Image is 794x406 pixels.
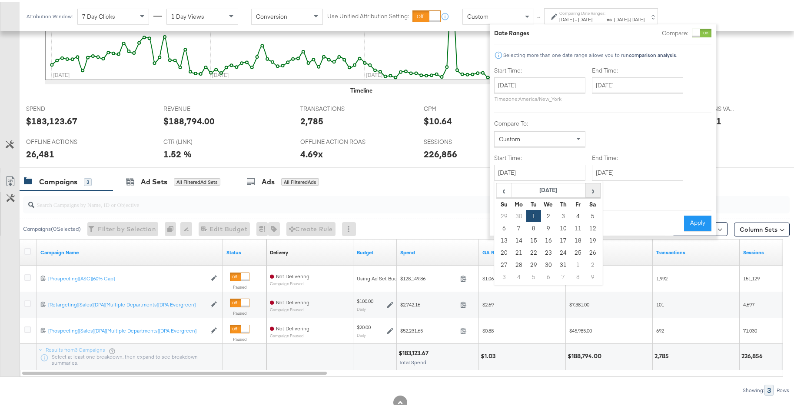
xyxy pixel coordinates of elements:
label: Start Time: [494,65,585,73]
div: Using Ad Set Budget [357,273,405,280]
td: 31 [556,257,571,269]
td: 25 [571,245,585,257]
button: Column Sets [734,221,790,235]
p: Timezone: America/New_York [494,94,585,100]
a: Transaction Revenue - The total sale revenue (excluding shipping and tax) of the transaction [569,247,649,254]
a: The total amount spent to date. [400,247,475,254]
td: 20 [497,245,512,257]
button: Apply [684,214,711,230]
span: 692 [656,326,664,332]
div: $183,123.67 [26,113,77,126]
td: 2 [585,257,600,269]
div: $188,794.00 [568,350,604,359]
span: SPEND [26,103,91,111]
div: $100.00 [357,296,373,303]
td: 24 [556,245,571,257]
td: 17 [556,233,571,245]
div: 26,481 [26,146,54,159]
th: [DATE] [512,181,586,196]
td: 6 [541,269,556,281]
strong: vs [605,14,613,21]
sub: Campaign Paused [270,306,309,310]
label: Paused [230,335,249,340]
span: REVENUE [163,103,229,111]
span: $45,985.00 [569,326,592,332]
td: 8 [526,220,541,233]
span: $52,231.65 [400,326,457,332]
span: [DATE] [559,14,574,21]
span: OFFLINE ACTIONS [26,136,91,144]
a: Reflects the ability of your Ad Campaign to achieve delivery based on ad states, schedule and bud... [270,247,288,254]
div: 1.52 % [163,146,192,159]
th: Th [556,196,571,208]
div: 226,856 [741,350,765,359]
span: ‹ [497,182,511,195]
span: 1,992 [656,273,668,280]
span: [DATE] [614,14,628,21]
span: $2.69 [482,300,494,306]
td: 29 [497,208,512,220]
div: Ads [262,175,275,185]
div: All Filtered Ad Sets [174,176,220,184]
span: $128,149.86 [400,273,457,280]
td: 5 [585,208,600,220]
div: Rows [776,386,790,392]
label: End Time: [592,65,687,73]
sub: Daily [357,305,366,310]
div: Selecting more than one date range allows you to run . [503,50,678,57]
th: Fr [571,196,585,208]
td: 30 [512,208,526,220]
div: 3 [84,176,92,184]
div: Delivery [270,247,288,254]
td: 12 [585,220,600,233]
td: 4 [571,208,585,220]
span: $1.06 [482,273,494,280]
td: 19 [585,233,600,245]
td: 13 [497,233,512,245]
div: All Filtered Ads [281,176,319,184]
span: 101 [656,300,664,306]
span: Conversion [256,11,287,19]
span: Not Delivering [276,297,309,304]
div: - [559,14,605,21]
sub: Campaign Paused [270,280,309,284]
span: $7,381.00 [569,300,589,306]
a: [Prospecting][Sales][DPA][Multiple Departments][DPA Evergreen] [48,326,206,333]
sub: Daily [357,331,366,336]
a: GA roas [482,247,562,254]
a: [Prospecting][ASC][60% Cap] [48,273,206,281]
div: 4.69x [300,146,323,159]
div: 0 [165,220,180,234]
td: 21 [512,245,526,257]
td: 30 [541,257,556,269]
td: 3 [556,208,571,220]
label: Start Time: [494,152,585,160]
td: 23 [541,245,556,257]
td: 3 [497,269,512,281]
span: Total Spend [399,357,426,364]
td: 26 [585,245,600,257]
a: The maximum amount you're willing to spend on your ads, on average each day or over the lifetime ... [357,247,393,254]
a: [Retargeting][Sales][DPA][Multiple Departments][DPA Evergreen] [48,300,206,307]
div: [Prospecting][ASC][60% Cap] [48,273,206,280]
div: $10.64 [424,113,452,126]
a: Your campaign name. [40,247,219,254]
a: Shows the current state of your Ad Campaign. [226,247,263,254]
div: Timeline [350,85,372,93]
span: 71,030 [743,326,757,332]
span: Not Delivering [276,271,309,278]
div: Attribution Window: [26,12,73,18]
td: 28 [512,257,526,269]
span: 1 Day Views [171,11,204,19]
td: 27 [497,257,512,269]
span: 151,129 [743,273,760,280]
td: 5 [526,269,541,281]
span: CPM [424,103,489,111]
div: $183,123.67 [399,347,431,356]
span: $0.88 [482,326,494,332]
label: End Time: [592,152,687,160]
div: Ad Sets [141,175,167,185]
td: 4 [512,269,526,281]
td: 9 [585,269,600,281]
td: 7 [556,269,571,281]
